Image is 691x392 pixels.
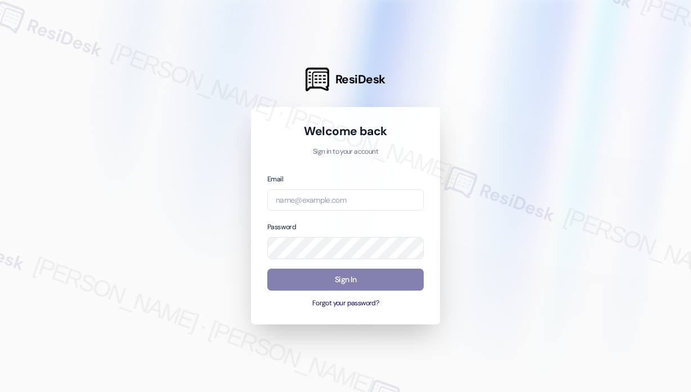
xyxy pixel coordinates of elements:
[267,269,424,291] button: Sign In
[267,175,283,184] label: Email
[306,68,329,91] img: ResiDesk Logo
[267,123,424,139] h1: Welcome back
[267,299,424,309] button: Forgot your password?
[267,189,424,211] input: name@example.com
[335,72,385,87] span: ResiDesk
[267,147,424,157] p: Sign in to your account
[267,222,296,231] label: Password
